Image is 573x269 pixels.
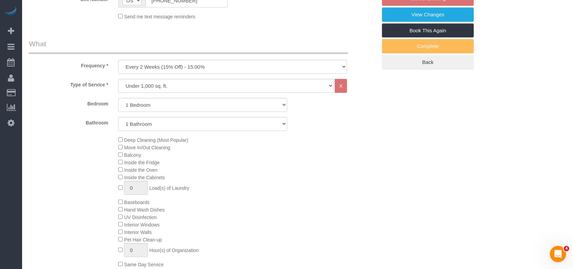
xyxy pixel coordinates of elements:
span: Pet Hair Clean-up [124,237,162,242]
span: Hour(s) of Organization [149,248,199,253]
legend: What [29,39,348,54]
label: Bedroom [24,98,113,107]
span: Balcony [124,152,141,158]
label: Bathroom [24,117,113,126]
span: Same Day Service [124,262,163,267]
a: Back [382,55,474,69]
iframe: Intercom live chat [550,246,566,262]
img: Automaid Logo [4,7,18,16]
span: Inside the Fridge [124,160,159,165]
span: Load(s) of Laundry [149,185,189,191]
span: 4 [564,246,569,251]
span: Deep Cleaning (Most Popular) [124,137,188,143]
label: Frequency * [24,60,113,69]
label: Type of Service * [24,79,113,88]
span: Send me text message reminders [124,14,195,19]
a: View Changes [382,7,474,22]
span: Inside the Cabinets [124,175,165,180]
span: Interior Walls [124,230,152,235]
span: UV Disinfection [124,215,157,220]
span: Hand Wash Dishes [124,207,164,213]
span: Move In/Out Cleaning [124,145,170,150]
span: Interior Windows [124,222,159,228]
a: Book This Again [382,23,474,38]
span: Inside the Oven [124,167,157,173]
span: Baseboards [124,200,150,205]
